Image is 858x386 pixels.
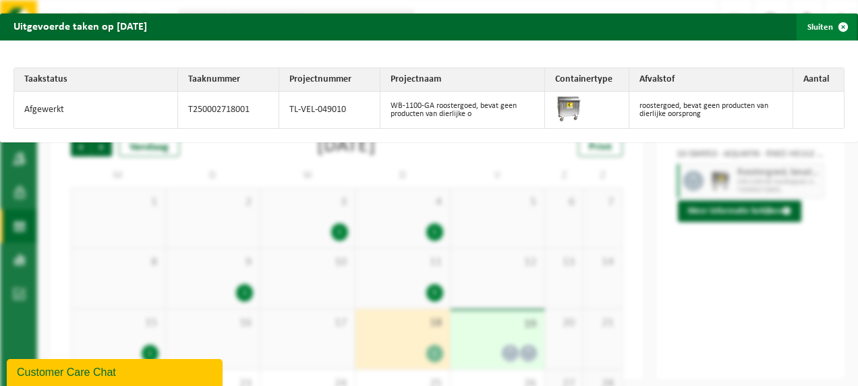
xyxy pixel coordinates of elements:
[279,68,380,92] th: Projectnummer
[797,13,857,40] button: Sluiten
[178,92,279,128] td: T250002718001
[14,92,178,128] td: Afgewerkt
[629,68,793,92] th: Afvalstof
[629,92,793,128] td: roostergoed, bevat geen producten van dierlijke oorsprong
[380,92,544,128] td: WB-1100-GA roostergoed, bevat geen producten van dierlijke o
[279,92,380,128] td: TL-VEL-049010
[555,95,582,122] img: WB-1100-GAL-GY-01
[7,356,225,386] iframe: chat widget
[793,68,844,92] th: Aantal
[380,68,544,92] th: Projectnaam
[178,68,279,92] th: Taaknummer
[545,68,629,92] th: Containertype
[14,68,178,92] th: Taakstatus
